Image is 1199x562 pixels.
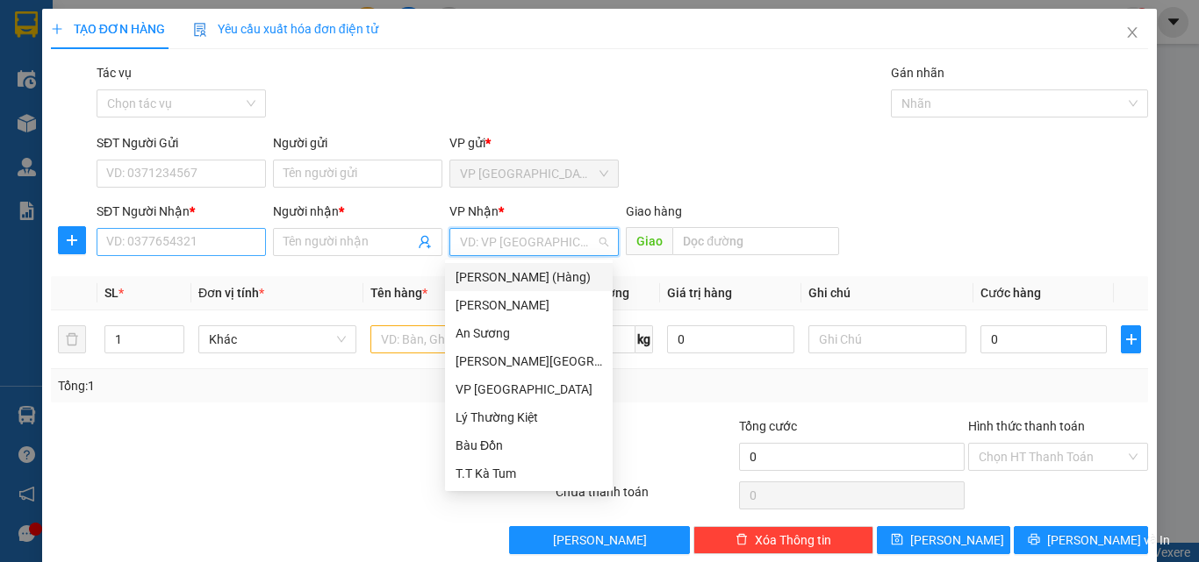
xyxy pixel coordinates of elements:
div: VP [GEOGRAPHIC_DATA] [456,380,602,399]
input: VD: Bàn, Ghế [370,325,528,353]
span: Giao [626,227,672,255]
button: save[PERSON_NAME] [877,526,1011,554]
span: SL [104,286,118,300]
label: Tác vụ [97,66,132,80]
button: plus [58,226,86,254]
div: An Sương [456,324,602,343]
img: icon [193,23,207,37]
label: Gán nhãn [891,66,944,80]
div: [PERSON_NAME] (Hàng) [456,267,602,287]
span: plus [51,23,63,35]
div: VP Tân Bình [445,375,613,403]
div: [PERSON_NAME] [456,295,602,315]
input: Dọc đường [672,227,839,255]
div: Người gửi [273,133,442,153]
span: [PERSON_NAME] [910,530,1004,550]
input: Ghi Chú [808,325,966,353]
div: SĐT Người Gửi [97,133,266,153]
span: Cước hàng [980,286,1041,300]
span: Tên hàng [370,286,427,300]
span: printer [1028,533,1040,547]
span: TẠO ĐƠN HÀNG [51,22,165,36]
span: Giá trị hàng [667,286,732,300]
button: delete [58,325,86,353]
span: Đơn vị tính [198,286,264,300]
input: 0 [667,325,793,353]
span: Tổng cước [739,419,797,433]
span: VP Nhận [449,204,499,218]
div: Bàu Đồn [445,431,613,459]
span: save [891,533,903,547]
span: Khác [209,326,346,352]
div: T.T Kà Tum [456,464,602,483]
div: Lý Thường Kiệt [456,408,602,427]
div: SĐT Người Nhận [97,202,266,221]
div: An Sương [445,319,613,347]
span: [PERSON_NAME] [553,530,647,550]
th: Ghi chú [801,276,973,310]
span: plus [1122,332,1140,346]
span: VP Ninh Sơn [460,160,608,187]
label: Hình thức thanh toán [968,419,1085,433]
span: close [1125,25,1139,39]
button: deleteXóa Thông tin [693,526,873,554]
div: T.T Kà Tum [445,459,613,487]
div: Lý Thường Kiệt [445,403,613,431]
div: Tổng: 1 [58,376,464,395]
span: Xóa Thông tin [755,530,831,550]
button: printer[PERSON_NAME] và In [1014,526,1148,554]
div: Chưa thanh toán [554,482,737,513]
div: Dương Minh Châu [445,347,613,375]
span: delete [736,533,748,547]
div: [PERSON_NAME][GEOGRAPHIC_DATA] [456,352,602,371]
div: Bàu Đồn [456,436,602,455]
button: plus [1121,325,1141,353]
button: Close [1108,9,1157,58]
span: Giao hàng [626,204,682,218]
div: Người nhận [273,202,442,221]
span: plus [59,233,85,247]
div: Mỹ Hương [445,291,613,319]
button: [PERSON_NAME] [509,526,689,554]
span: user-add [418,235,432,249]
span: kg [635,325,653,353]
span: Yêu cầu xuất hóa đơn điện tử [193,22,378,36]
div: Mỹ Hương (Hàng) [445,263,613,291]
div: VP gửi [449,133,619,153]
span: [PERSON_NAME] và In [1047,530,1170,550]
